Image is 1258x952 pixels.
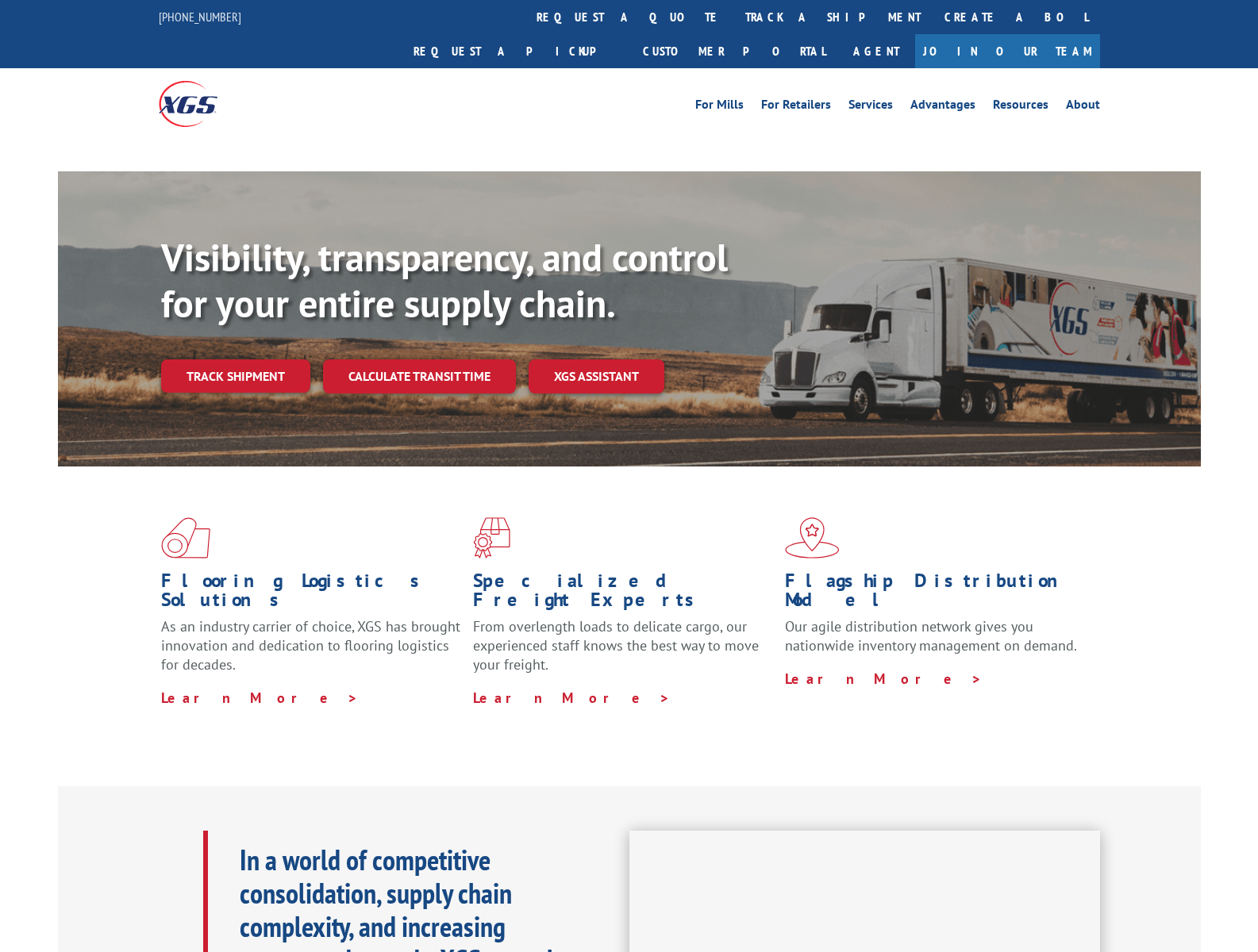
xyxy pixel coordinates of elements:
img: xgs-icon-flagship-distribution-model-red [785,517,840,559]
a: XGS ASSISTANT [529,359,664,393]
a: Learn More > [161,689,359,707]
a: [PHONE_NUMBER] [159,9,241,25]
a: For Retailers [761,98,831,116]
h1: Flooring Logistics Solutions [161,571,461,617]
a: Calculate transit time [323,359,516,393]
a: Join Our Team [915,34,1100,68]
span: As an industry carrier of choice, XGS has brought innovation and dedication to flooring logistics... [161,617,460,674]
img: xgs-icon-focused-on-flooring-red [473,517,510,559]
a: Resources [993,98,1048,116]
a: Advantages [910,98,975,116]
a: Learn More > [473,689,671,707]
h1: Specialized Freight Experts [473,571,773,617]
b: Visibility, transparency, and control for your entire supply chain. [161,232,728,328]
a: For Mills [695,98,744,116]
a: Services [848,98,893,116]
a: About [1066,98,1100,116]
a: Track shipment [161,359,310,393]
a: Customer Portal [631,34,837,68]
a: Learn More > [785,670,983,688]
a: Request a pickup [402,34,631,68]
p: From overlength loads to delicate cargo, our experienced staff knows the best way to move your fr... [473,617,773,688]
span: Our agile distribution network gives you nationwide inventory management on demand. [785,617,1077,654]
a: Agent [837,34,915,68]
img: xgs-icon-total-supply-chain-intelligence-red [161,517,210,559]
h1: Flagship Distribution Model [785,571,1085,617]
